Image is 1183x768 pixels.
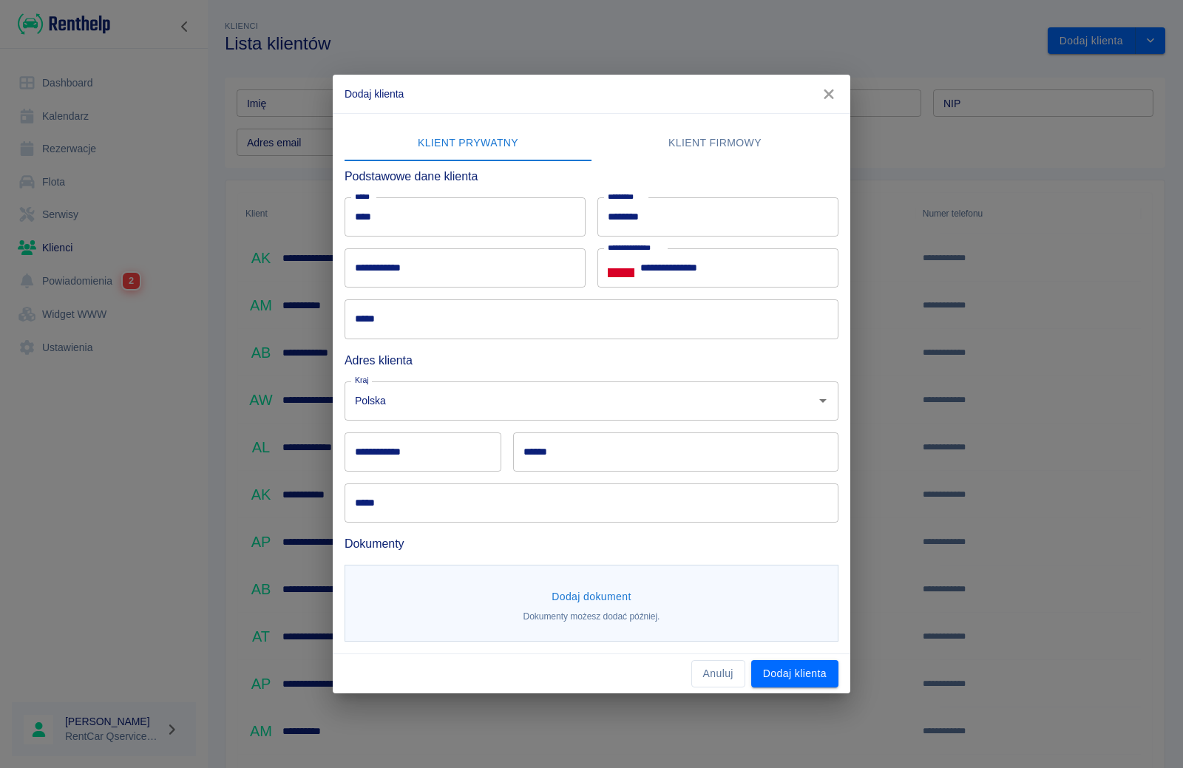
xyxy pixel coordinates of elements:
[345,534,838,553] h6: Dokumenty
[345,351,838,370] h6: Adres klienta
[608,257,634,279] button: Select country
[546,583,637,611] button: Dodaj dokument
[345,126,591,161] button: Klient prywatny
[345,167,838,186] h6: Podstawowe dane klienta
[355,375,369,386] label: Kraj
[691,660,745,687] button: Anuluj
[813,390,833,411] button: Otwórz
[333,75,850,113] h2: Dodaj klienta
[345,126,838,161] div: lab API tabs example
[591,126,838,161] button: Klient firmowy
[751,660,838,687] button: Dodaj klienta
[523,610,660,623] p: Dokumenty możesz dodać później.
